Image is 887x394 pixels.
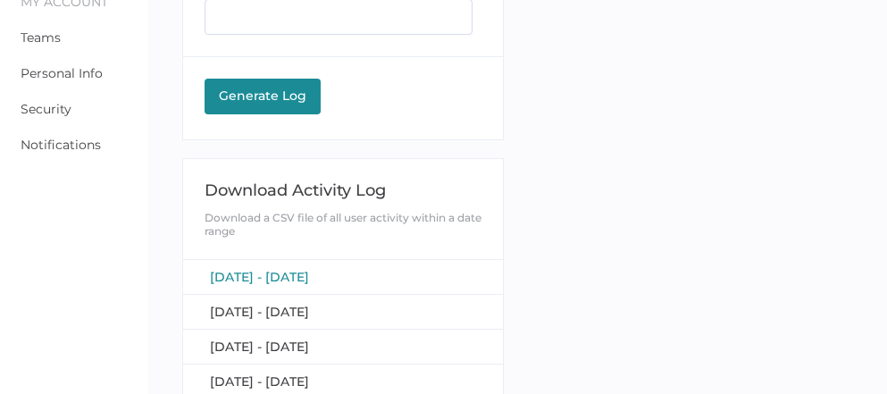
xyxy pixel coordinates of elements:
a: Notifications [21,137,101,153]
span: [DATE] - [DATE] [210,339,309,355]
div: Download a CSV file of all user activity within a date range [205,211,482,238]
div: Download Activity Log [205,180,482,200]
span: [DATE] - [DATE] [210,269,309,285]
a: Security [21,101,71,117]
span: [DATE] - [DATE] [210,304,309,320]
a: Teams [21,29,61,46]
button: Generate Log [205,79,321,114]
span: [DATE] - [DATE] [210,373,309,390]
a: Personal Info [21,65,103,81]
div: Generate Log [213,88,312,104]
